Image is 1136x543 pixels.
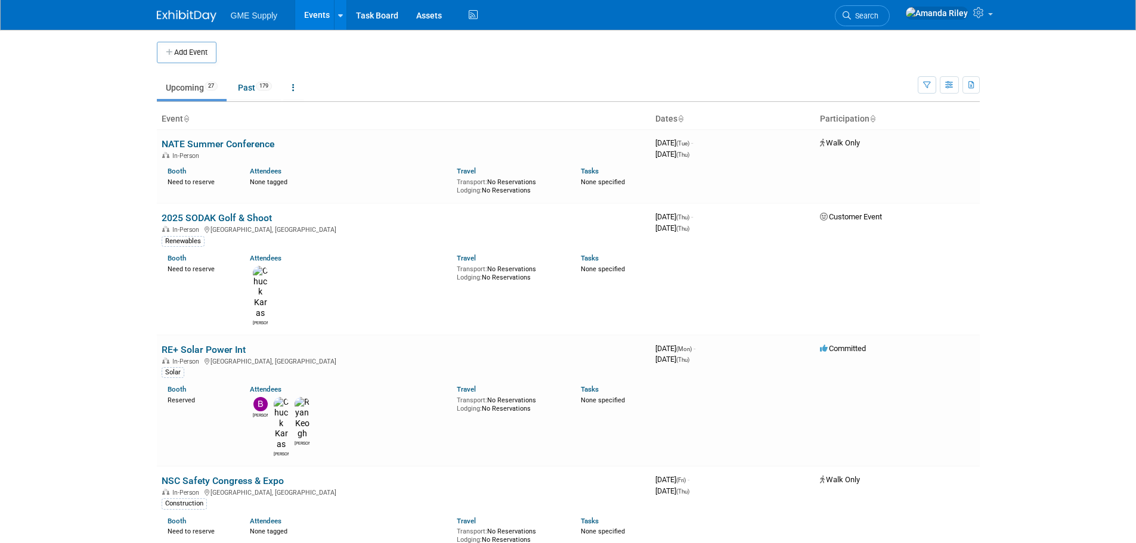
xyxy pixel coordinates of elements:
img: In-Person Event [162,152,169,158]
span: Transport: [457,528,487,535]
th: Participation [815,109,980,129]
a: Booth [168,517,186,525]
span: [DATE] [655,150,689,159]
span: Lodging: [457,274,482,281]
span: Transport: [457,178,487,186]
img: Chuck Karas [253,266,268,319]
div: Ryan Keogh [295,439,309,446]
div: Need to reserve [168,525,233,536]
span: [DATE] [655,344,695,353]
a: Travel [457,167,476,175]
span: In-Person [172,489,203,497]
span: Lodging: [457,187,482,194]
a: Past179 [229,76,281,99]
img: ExhibitDay [157,10,216,22]
img: In-Person Event [162,226,169,232]
span: Customer Event [820,212,882,221]
a: Search [835,5,890,26]
div: None tagged [250,525,448,536]
a: Booth [168,385,186,393]
div: Renewables [162,236,205,247]
span: (Thu) [676,214,689,221]
span: (Tue) [676,140,689,147]
span: 179 [256,82,272,91]
a: Travel [457,254,476,262]
span: None specified [581,265,625,273]
span: None specified [581,178,625,186]
div: Brandon Monroe [253,411,268,418]
img: In-Person Event [162,358,169,364]
a: Booth [168,254,186,262]
span: (Thu) [676,488,689,495]
div: No Reservations No Reservations [457,176,563,194]
a: Sort by Start Date [677,114,683,123]
a: Attendees [250,385,281,393]
span: Lodging: [457,405,482,412]
span: (Fri) [676,477,686,483]
div: None tagged [250,176,448,187]
div: Need to reserve [168,263,233,274]
div: Chuck Karas [274,450,289,457]
span: - [691,212,693,221]
a: Tasks [581,517,599,525]
div: Reserved [168,394,233,405]
a: Attendees [250,517,281,525]
a: Upcoming27 [157,76,227,99]
a: Tasks [581,167,599,175]
span: - [694,344,695,353]
a: Attendees [250,254,281,262]
img: Brandon Monroe [253,397,268,411]
a: Booth [168,167,186,175]
span: - [691,138,693,147]
span: In-Person [172,226,203,234]
span: Walk Only [820,475,860,484]
div: [GEOGRAPHIC_DATA], [GEOGRAPHIC_DATA] [162,356,646,365]
span: None specified [581,396,625,404]
th: Dates [651,109,815,129]
a: Travel [457,517,476,525]
a: Travel [457,385,476,393]
div: Need to reserve [168,176,233,187]
span: Transport: [457,396,487,404]
span: Committed [820,344,866,353]
span: (Thu) [676,225,689,232]
span: In-Person [172,152,203,160]
span: GME Supply [231,11,278,20]
a: Tasks [581,254,599,262]
span: Walk Only [820,138,860,147]
a: RE+ Solar Power Int [162,344,246,355]
div: [GEOGRAPHIC_DATA], [GEOGRAPHIC_DATA] [162,487,646,497]
span: In-Person [172,358,203,365]
a: Tasks [581,385,599,393]
a: Attendees [250,167,281,175]
a: NATE Summer Conference [162,138,274,150]
span: Transport: [457,265,487,273]
span: (Mon) [676,346,692,352]
span: [DATE] [655,224,689,232]
a: NSC Safety Congress & Expo [162,475,284,486]
div: [GEOGRAPHIC_DATA], [GEOGRAPHIC_DATA] [162,224,646,234]
img: Chuck Karas [274,397,289,450]
img: Amanda Riley [905,7,968,20]
div: No Reservations No Reservations [457,394,563,412]
span: [DATE] [655,486,689,495]
span: (Thu) [676,356,689,363]
div: No Reservations No Reservations [457,263,563,281]
span: [DATE] [655,138,693,147]
span: [DATE] [655,475,689,484]
th: Event [157,109,651,129]
div: Solar [162,367,184,378]
a: 2025 SODAK Golf & Shoot [162,212,272,224]
span: [DATE] [655,212,693,221]
div: Construction [162,498,207,509]
span: 27 [205,82,218,91]
span: Search [851,11,878,20]
a: Sort by Event Name [183,114,189,123]
span: - [688,475,689,484]
span: [DATE] [655,355,689,364]
a: Sort by Participation Type [869,114,875,123]
span: None specified [581,528,625,535]
span: (Thu) [676,151,689,158]
button: Add Event [157,42,216,63]
img: Ryan Keogh [295,397,309,439]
